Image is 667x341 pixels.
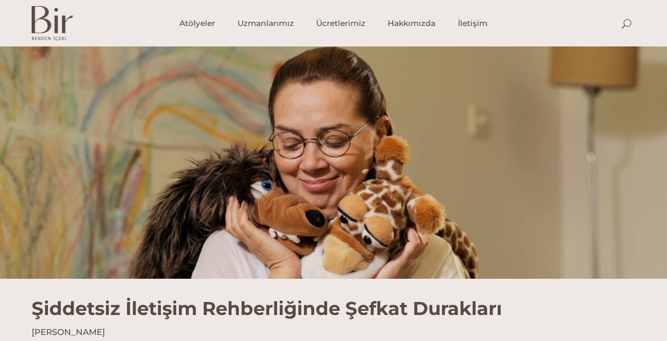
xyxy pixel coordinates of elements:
[32,279,636,320] h1: Şiddetsiz İletişim Rehberliğinde Şefkat Durakları
[238,18,294,29] span: Uzmanlarımız
[179,18,215,29] span: Atölyeler
[458,18,488,29] span: İletişim
[388,18,436,29] span: Hakkımızda
[316,18,365,29] span: Ücretlerimiz
[32,327,636,338] h4: [PERSON_NAME]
